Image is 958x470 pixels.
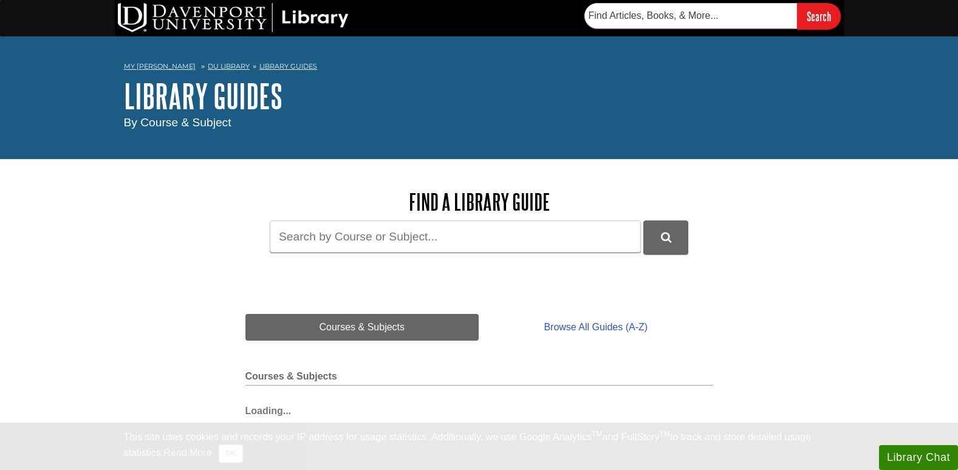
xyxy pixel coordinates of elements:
i: Search Library Guides [661,232,671,243]
a: Browse All Guides (A-Z) [479,314,713,341]
a: DU Library [208,62,250,70]
h1: Library Guides [124,78,835,114]
button: Library Chat [879,445,958,470]
input: Search [797,3,841,29]
form: Searches DU Library's articles, books, and more [584,3,841,29]
div: Loading... [245,398,713,418]
a: Read More [163,448,211,458]
nav: breadcrumb [124,58,835,78]
a: My [PERSON_NAME] [124,61,196,72]
h2: Courses & Subjects [245,371,713,386]
button: Close [219,444,242,463]
img: DU Library [118,3,349,32]
a: Courses & Subjects [245,314,479,341]
a: Library Guides [259,62,317,70]
div: By Course & Subject [124,114,835,132]
input: Find Articles, Books, & More... [584,3,797,29]
h2: Find a Library Guide [245,189,713,214]
div: This site uses cookies and records your IP address for usage statistics. Additionally, we use Goo... [124,430,835,463]
input: Search by Course or Subject... [270,220,641,253]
